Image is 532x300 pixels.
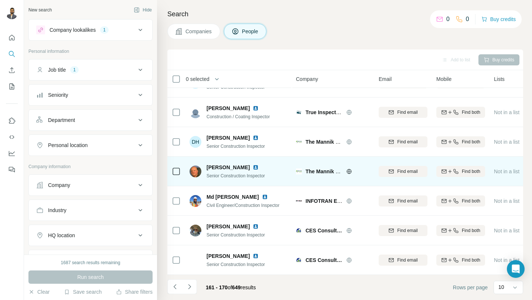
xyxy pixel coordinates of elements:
button: Department [29,111,152,129]
img: Logo of INFOTRAN Engineers AND Architects PC [296,198,302,204]
span: [PERSON_NAME] [207,223,250,230]
button: Quick start [6,31,18,44]
img: Logo of True Inspection Services [296,109,302,115]
span: Find both [462,139,480,145]
span: Find email [397,168,417,175]
span: [PERSON_NAME] [207,134,250,142]
span: Md [PERSON_NAME] [207,193,259,201]
span: Find email [397,227,417,234]
span: of [228,284,232,290]
span: Mobile [436,75,451,83]
span: [PERSON_NAME] [207,252,250,260]
span: Senior Construction Inspector [207,85,265,90]
button: Buy credits [481,14,516,24]
img: Logo of CES Consulting LLC [296,228,302,233]
span: Senior Construction Inspector [207,232,265,238]
div: Seniority [48,91,68,99]
button: Enrich CSV [6,64,18,77]
div: 1 [100,27,109,33]
img: LinkedIn logo [253,135,259,141]
span: Find email [397,109,417,116]
img: Avatar [190,225,201,236]
button: Search [6,47,18,61]
span: Senior Construction Inspector [207,173,265,178]
button: Job title1 [29,61,152,79]
button: Clear [28,288,50,296]
span: Not in a list [494,228,519,233]
span: People [242,28,259,35]
div: Open Intercom Messenger [507,260,525,278]
div: 1 [70,67,79,73]
button: Find both [436,136,485,147]
button: Personal location [29,136,152,154]
span: The Mannik & [PERSON_NAME] Group, Inc. [306,139,413,145]
span: Lists [494,75,505,83]
span: Not in a list [494,198,519,204]
span: Not in a list [494,109,519,115]
div: Department [48,116,75,124]
span: Company [296,75,318,83]
img: Avatar [190,166,201,177]
button: Navigate to previous page [167,279,182,294]
button: Find email [379,225,427,236]
img: Logo of CES Consulting LLC [296,257,302,263]
div: Company [48,181,70,189]
div: Personal location [48,142,88,149]
span: 0 selected [186,75,209,83]
span: Not in a list [494,139,519,145]
p: Personal information [28,48,153,55]
span: Senior Construction Inspector [207,144,265,149]
span: [PERSON_NAME] [207,105,250,112]
span: Rows per page [453,284,488,291]
span: [PERSON_NAME] [207,164,250,171]
button: HQ location [29,226,152,244]
span: Find both [462,168,480,175]
div: Industry [48,207,66,214]
span: 161 - 170 [206,284,228,290]
span: True Inspection Services [306,109,366,115]
span: INFOTRAN Engineers AND Architects PC [306,198,406,204]
button: Find both [436,166,485,177]
span: CES Consulting LLC [306,256,342,264]
button: Industry [29,201,152,219]
span: Companies [185,28,212,35]
button: Company [29,176,152,194]
img: Avatar [6,7,18,19]
img: Avatar [190,106,201,118]
p: 10 [498,283,504,291]
div: DH [190,136,201,148]
span: Find email [397,198,417,204]
span: 649 [232,284,241,290]
h4: Search [167,9,523,19]
button: Find email [379,107,427,118]
span: Find both [462,227,480,234]
img: LinkedIn logo [262,194,268,200]
button: Find both [436,255,485,266]
div: 1687 search results remaining [61,259,120,266]
span: Not in a list [494,257,519,263]
img: Avatar [190,254,201,266]
p: 0 [446,15,450,24]
img: Logo of The Mannik & Smith Group, Inc. [296,168,302,174]
span: CES Consulting LLC [306,227,342,234]
span: results [206,284,256,290]
span: Senior Construction Inspector [207,262,265,267]
button: Feedback [6,163,18,176]
img: LinkedIn logo [253,224,259,229]
div: Job title [48,66,66,74]
button: Company lookalikes1 [29,21,152,39]
button: Hide [129,4,157,16]
button: My lists [6,80,18,93]
p: Company information [28,163,153,170]
button: Dashboard [6,147,18,160]
button: Use Surfe on LinkedIn [6,114,18,127]
span: Find email [397,139,417,145]
button: Use Surfe API [6,130,18,144]
span: Not in a list [494,168,519,174]
span: Find email [397,257,417,263]
span: Find both [462,109,480,116]
div: Company lookalikes [50,26,96,34]
span: Find both [462,198,480,204]
button: Find email [379,166,427,177]
span: Civil Engineer/Construction Inspector [207,203,279,208]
